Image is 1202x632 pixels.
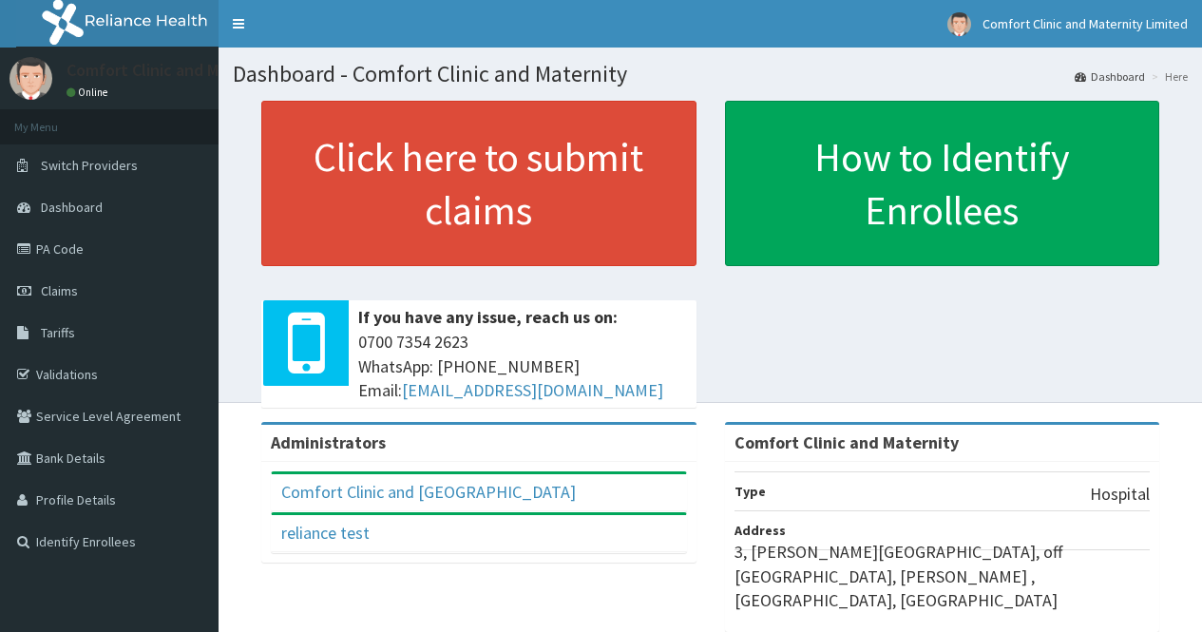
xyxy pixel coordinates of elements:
[735,483,766,500] b: Type
[10,57,52,100] img: User Image
[281,522,370,544] a: reliance test
[1075,68,1145,85] a: Dashboard
[41,282,78,299] span: Claims
[41,157,138,174] span: Switch Providers
[358,306,618,328] b: If you have any issue, reach us on:
[402,379,663,401] a: [EMAIL_ADDRESS][DOMAIN_NAME]
[261,101,696,266] a: Click here to submit claims
[725,101,1160,266] a: How to Identify Enrollees
[735,522,786,539] b: Address
[67,62,339,79] p: Comfort Clinic and Maternity Limited
[41,324,75,341] span: Tariffs
[67,86,112,99] a: Online
[233,62,1188,86] h1: Dashboard - Comfort Clinic and Maternity
[281,481,576,503] a: Comfort Clinic and [GEOGRAPHIC_DATA]
[983,15,1188,32] span: Comfort Clinic and Maternity Limited
[735,540,1151,613] p: 3, [PERSON_NAME][GEOGRAPHIC_DATA], off [GEOGRAPHIC_DATA], [PERSON_NAME] , [GEOGRAPHIC_DATA], [GEO...
[947,12,971,36] img: User Image
[735,431,959,453] strong: Comfort Clinic and Maternity
[41,199,103,216] span: Dashboard
[271,431,386,453] b: Administrators
[358,330,687,403] span: 0700 7354 2623 WhatsApp: [PHONE_NUMBER] Email:
[1090,482,1150,507] p: Hospital
[1147,68,1188,85] li: Here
